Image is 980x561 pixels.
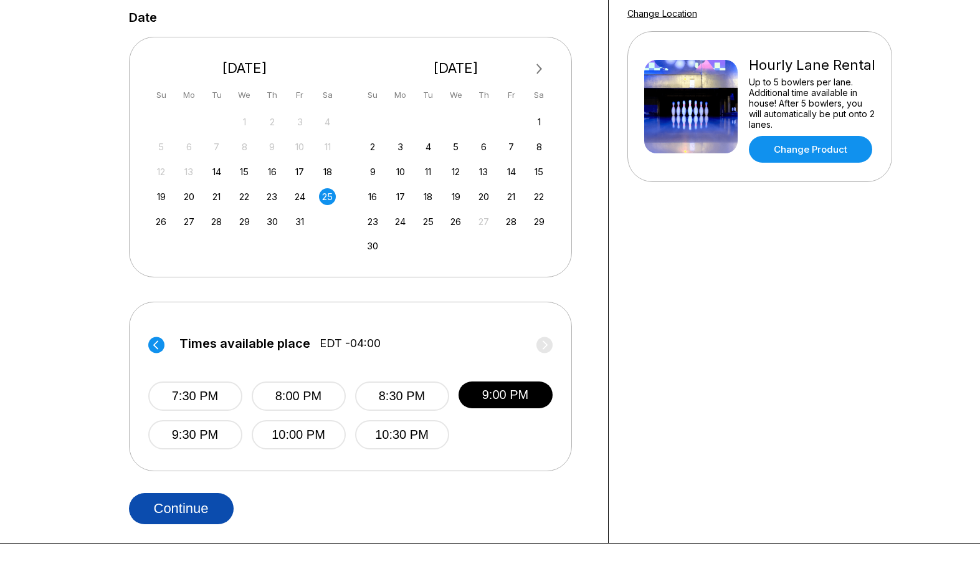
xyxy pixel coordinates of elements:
div: Not available Saturday, October 11th, 2025 [319,138,336,155]
button: 8:30 PM [355,381,449,411]
div: Mo [392,87,409,103]
div: Choose Thursday, November 6th, 2025 [475,138,492,155]
div: Choose Friday, November 28th, 2025 [503,213,520,230]
div: Choose Tuesday, October 21st, 2025 [208,188,225,205]
div: Choose Tuesday, November 4th, 2025 [420,138,437,155]
div: Choose Saturday, October 25th, 2025 [319,188,336,205]
div: Choose Sunday, November 30th, 2025 [364,237,381,254]
button: Next Month [530,59,549,79]
div: Tu [208,87,225,103]
div: Choose Saturday, November 15th, 2025 [531,163,548,180]
span: EDT -04:00 [320,337,381,350]
div: We [447,87,464,103]
div: Choose Tuesday, October 28th, 2025 [208,213,225,230]
div: Choose Friday, October 31st, 2025 [292,213,308,230]
div: Not available Wednesday, October 1st, 2025 [236,113,253,130]
div: Choose Saturday, November 22nd, 2025 [531,188,548,205]
div: Fr [503,87,520,103]
div: Su [153,87,169,103]
div: Choose Thursday, November 13th, 2025 [475,163,492,180]
div: Not available Friday, October 3rd, 2025 [292,113,308,130]
div: Choose Thursday, October 30th, 2025 [264,213,280,230]
div: Choose Sunday, November 16th, 2025 [364,188,381,205]
div: Choose Wednesday, November 5th, 2025 [447,138,464,155]
button: 7:30 PM [148,381,242,411]
div: Not available Friday, October 10th, 2025 [292,138,308,155]
div: Not available Tuesday, October 7th, 2025 [208,138,225,155]
a: Change Location [627,8,697,19]
div: Choose Monday, November 3rd, 2025 [392,138,409,155]
div: Choose Friday, October 24th, 2025 [292,188,308,205]
div: Mo [181,87,197,103]
div: We [236,87,253,103]
div: Sa [531,87,548,103]
div: Choose Wednesday, November 26th, 2025 [447,213,464,230]
div: month 2025-10 [151,112,338,230]
div: Choose Monday, November 10th, 2025 [392,163,409,180]
div: Not available Wednesday, October 8th, 2025 [236,138,253,155]
div: Choose Friday, November 14th, 2025 [503,163,520,180]
div: Not available Sunday, October 5th, 2025 [153,138,169,155]
a: Change Product [749,136,872,163]
div: Not available Thursday, November 27th, 2025 [475,213,492,230]
div: Not available Monday, October 6th, 2025 [181,138,197,155]
div: Choose Monday, November 17th, 2025 [392,188,409,205]
div: Choose Friday, October 17th, 2025 [292,163,308,180]
button: 8:00 PM [252,381,346,411]
div: Not available Thursday, October 9th, 2025 [264,138,280,155]
div: Choose Saturday, November 1st, 2025 [531,113,548,130]
button: 9:00 PM [459,381,553,408]
div: Choose Sunday, November 2nd, 2025 [364,138,381,155]
div: Choose Wednesday, October 22nd, 2025 [236,188,253,205]
div: Not available Saturday, October 4th, 2025 [319,113,336,130]
div: Fr [292,87,308,103]
div: Tu [420,87,437,103]
div: Choose Monday, October 20th, 2025 [181,188,197,205]
div: Choose Sunday, November 23rd, 2025 [364,213,381,230]
div: Choose Tuesday, November 11th, 2025 [420,163,437,180]
div: Choose Tuesday, October 14th, 2025 [208,163,225,180]
div: Choose Friday, November 21st, 2025 [503,188,520,205]
div: Choose Thursday, October 16th, 2025 [264,163,280,180]
img: Hourly Lane Rental [644,60,738,153]
button: Continue [129,493,234,524]
div: Not available Monday, October 13th, 2025 [181,163,197,180]
div: month 2025-11 [363,112,549,255]
div: Choose Monday, October 27th, 2025 [181,213,197,230]
div: [DATE] [148,60,341,77]
label: Date [129,11,157,24]
div: Choose Wednesday, November 12th, 2025 [447,163,464,180]
div: Choose Saturday, November 8th, 2025 [531,138,548,155]
div: Sa [319,87,336,103]
div: Choose Wednesday, November 19th, 2025 [447,188,464,205]
div: Choose Friday, November 7th, 2025 [503,138,520,155]
span: Times available place [179,337,310,350]
div: Su [364,87,381,103]
div: Choose Sunday, October 26th, 2025 [153,213,169,230]
div: Not available Thursday, October 2nd, 2025 [264,113,280,130]
div: Choose Tuesday, November 18th, 2025 [420,188,437,205]
button: 10:00 PM [252,420,346,449]
div: Th [264,87,280,103]
div: Choose Thursday, November 20th, 2025 [475,188,492,205]
div: Choose Saturday, October 18th, 2025 [319,163,336,180]
button: 9:30 PM [148,420,242,449]
div: Choose Sunday, November 9th, 2025 [364,163,381,180]
div: [DATE] [359,60,553,77]
div: Not available Sunday, October 12th, 2025 [153,163,169,180]
div: Choose Sunday, October 19th, 2025 [153,188,169,205]
div: Choose Tuesday, November 25th, 2025 [420,213,437,230]
div: Up to 5 bowlers per lane. Additional time available in house! After 5 bowlers, you will automatic... [749,77,875,130]
div: Choose Saturday, November 29th, 2025 [531,213,548,230]
div: Choose Wednesday, October 15th, 2025 [236,163,253,180]
div: Th [475,87,492,103]
div: Choose Monday, November 24th, 2025 [392,213,409,230]
div: Choose Wednesday, October 29th, 2025 [236,213,253,230]
button: 10:30 PM [355,420,449,449]
div: Hourly Lane Rental [749,57,875,74]
div: Choose Thursday, October 23rd, 2025 [264,188,280,205]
